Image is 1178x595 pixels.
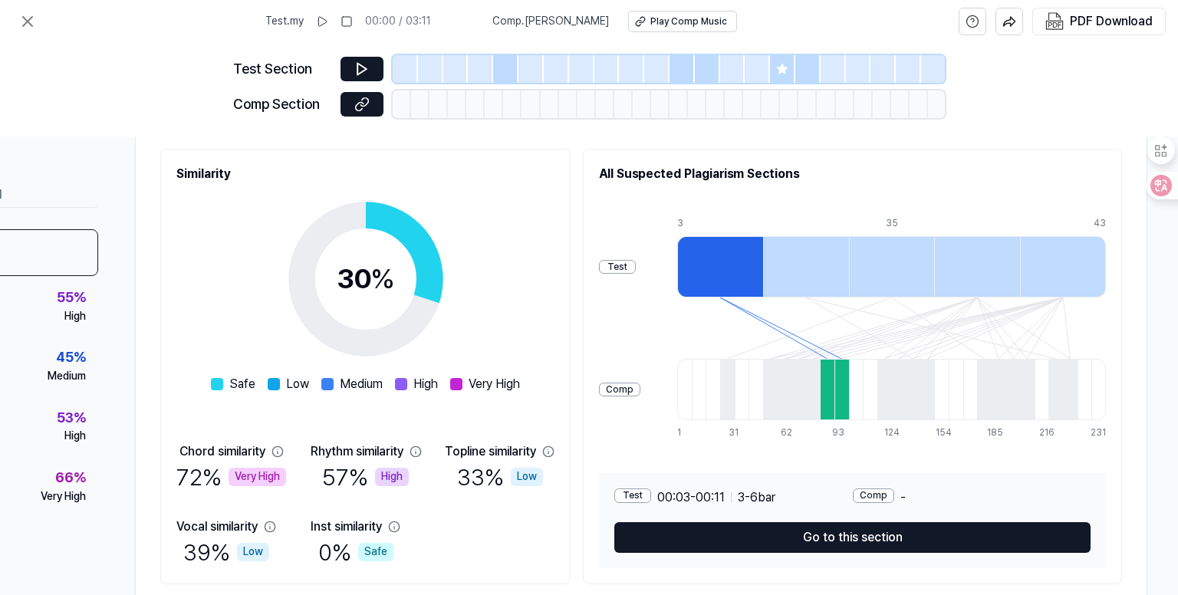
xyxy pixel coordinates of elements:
div: Rhythm similarity [311,442,403,461]
div: Inst similarity [311,518,382,536]
div: High [375,468,409,486]
div: Very High [41,489,86,505]
div: Comp [599,383,640,397]
div: 35 [886,217,972,230]
span: Very High [469,375,520,393]
img: share [1002,15,1016,28]
h2: Similarity [176,165,554,183]
div: Vocal similarity [176,518,258,536]
div: Safe [358,543,393,561]
div: 45 % [56,347,86,369]
h2: All Suspected Plagiarism Sections [599,165,1106,183]
div: 31 [729,426,743,439]
div: Test [599,260,636,274]
div: 33 % [457,461,543,493]
button: Go to this section [614,522,1091,553]
div: 00:00 / 03:11 [365,14,431,29]
img: PDF Download [1045,12,1064,31]
div: High [64,429,86,444]
div: Topline similarity [445,442,536,461]
div: - [853,488,1091,507]
div: 62 [781,426,795,439]
div: Test [614,488,651,503]
span: Low [286,375,309,393]
div: Comp Section [233,94,331,116]
svg: help [966,14,979,29]
span: 00:03 - 00:11 [657,488,725,507]
div: 43 [1094,217,1106,230]
div: 154 [936,426,950,439]
button: Play Comp Music [628,11,737,32]
div: Chord similarity [179,442,265,461]
div: 57 % [322,461,409,493]
div: 216 [1039,426,1054,439]
span: Comp . [PERSON_NAME] [492,14,610,29]
div: 1 [677,426,692,439]
div: Test Section [233,58,331,81]
div: 93 [832,426,847,439]
div: 39 % [183,536,269,568]
span: Medium [340,375,383,393]
div: 3 [677,217,763,230]
div: 0 % [318,536,393,568]
div: 53 % [57,407,86,429]
div: 66 % [55,467,86,489]
div: 30 [337,258,395,300]
div: Low [511,468,543,486]
div: Low [237,543,269,561]
span: % [370,262,395,295]
button: PDF Download [1042,8,1156,35]
span: Safe [229,375,255,393]
span: Test . my [265,14,304,29]
div: Comp [853,488,894,503]
button: help [959,8,986,35]
div: 124 [884,426,899,439]
div: 72 % [176,461,286,493]
div: Very High [229,468,286,486]
div: 185 [987,426,1002,439]
div: High [64,309,86,324]
div: 55 % [57,287,86,309]
div: Play Comp Music [650,15,727,28]
div: Medium [48,369,86,384]
span: High [413,375,438,393]
div: 231 [1091,426,1106,439]
div: PDF Download [1070,12,1153,31]
span: 3 - 6 bar [738,488,775,507]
